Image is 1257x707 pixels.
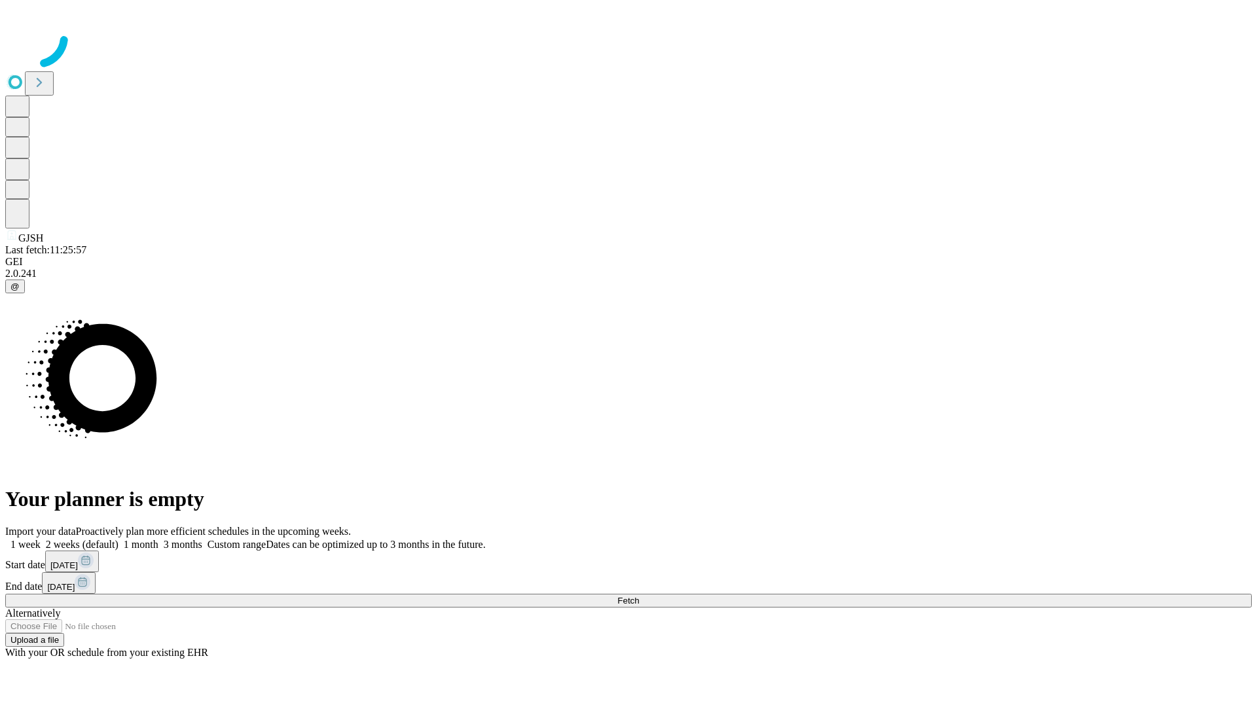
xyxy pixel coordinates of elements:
[10,539,41,550] span: 1 week
[18,232,43,244] span: GJSH
[5,551,1252,572] div: Start date
[5,487,1252,511] h1: Your planner is empty
[47,582,75,592] span: [DATE]
[617,596,639,606] span: Fetch
[46,539,118,550] span: 2 weeks (default)
[208,539,266,550] span: Custom range
[266,539,485,550] span: Dates can be optimized up to 3 months in the future.
[50,560,78,570] span: [DATE]
[164,539,202,550] span: 3 months
[42,572,96,594] button: [DATE]
[5,647,208,658] span: With your OR schedule from your existing EHR
[5,280,25,293] button: @
[5,526,76,537] span: Import your data
[5,268,1252,280] div: 2.0.241
[45,551,99,572] button: [DATE]
[5,244,86,255] span: Last fetch: 11:25:57
[5,633,64,647] button: Upload a file
[5,572,1252,594] div: End date
[76,526,351,537] span: Proactively plan more efficient schedules in the upcoming weeks.
[5,607,60,619] span: Alternatively
[5,256,1252,268] div: GEI
[124,539,158,550] span: 1 month
[5,594,1252,607] button: Fetch
[10,281,20,291] span: @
